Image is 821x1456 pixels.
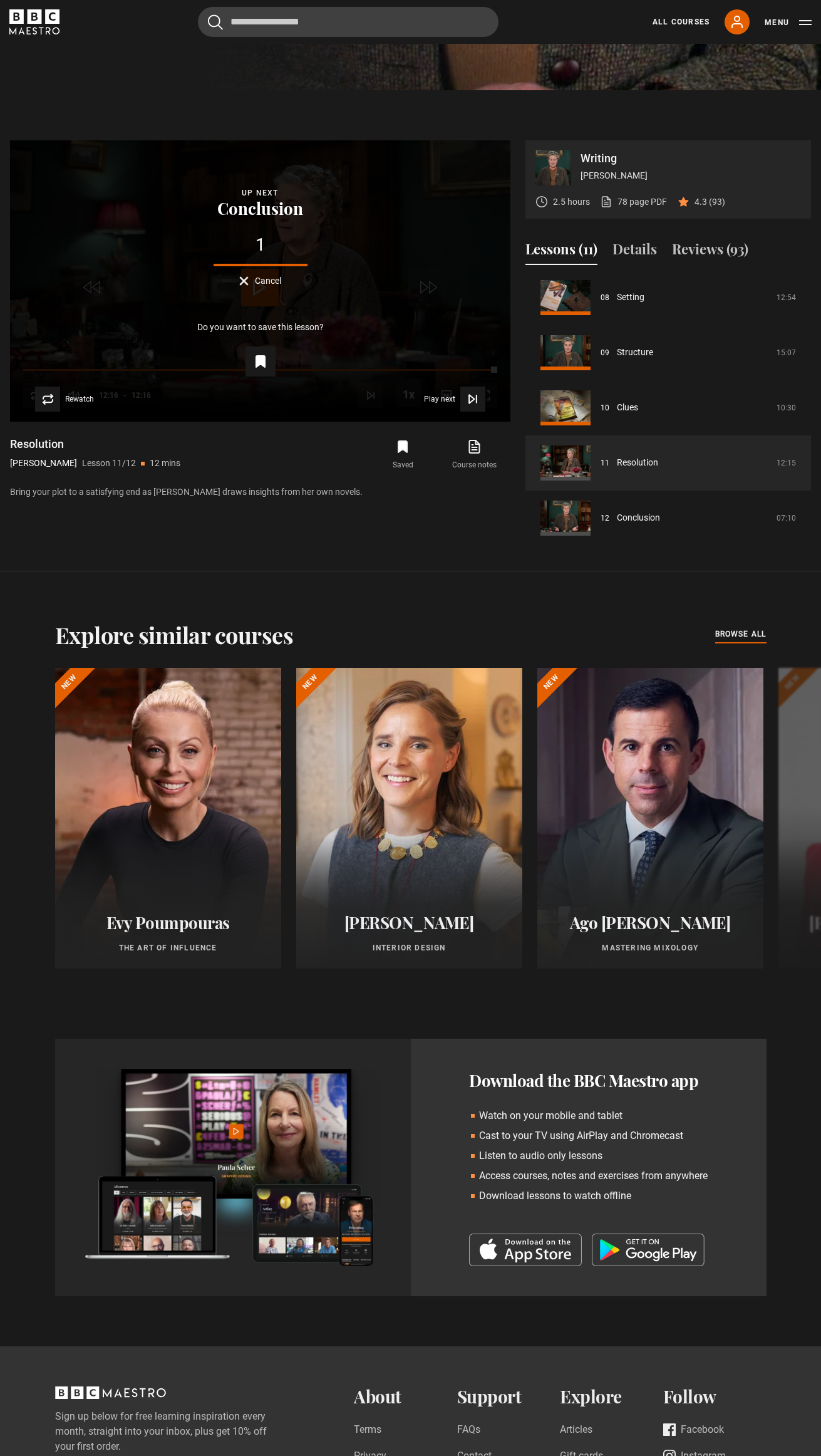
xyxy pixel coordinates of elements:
li: Download lessons to watch offline [469,1188,708,1204]
h2: Explore similar courses [55,621,294,648]
button: Play next [424,387,485,412]
a: Facebook [663,1422,724,1439]
a: All Courses [653,16,710,28]
li: Listen to audio only lessons [469,1148,708,1163]
span: Cancel [255,276,281,285]
p: Lesson 11/12 [82,457,136,470]
span: browse all [715,628,767,640]
p: 2.5 hours [553,195,590,209]
a: Clues [617,401,638,414]
a: [PERSON_NAME] Interior Design New [296,668,522,969]
a: Evy Poumpouras The Art of Influence New [55,668,281,969]
h2: Explore [560,1386,663,1407]
li: Cast to your TV using AirPlay and Chromecast [469,1128,708,1143]
button: Submit the search query [208,14,223,30]
a: FAQs [457,1422,480,1439]
a: Ago [PERSON_NAME] Mastering Mixology New [537,668,763,969]
a: 78 page PDF [600,195,667,209]
svg: BBC Maestro [9,9,59,34]
a: BBC Maestro, back to top [55,1391,166,1403]
p: Interior Design [311,942,507,954]
li: Access courses, notes and exercises from anywhere [469,1168,708,1183]
button: Saved [367,437,438,473]
h2: Follow [663,1386,767,1407]
h2: About [354,1386,457,1407]
button: Details [612,239,657,265]
h2: [PERSON_NAME] [311,913,507,932]
a: Conclusion [617,511,660,524]
p: [PERSON_NAME] [581,169,801,182]
button: Lessons (11) [525,239,597,265]
a: Course notes [439,437,510,473]
button: Toggle navigation [765,16,812,29]
span: Rewatch [65,395,94,403]
p: 4.3 (93) [694,195,725,209]
p: Do you want to save this lesson? [197,323,324,331]
label: Sign up below for free learning inspiration every month, straight into your inbox, plus get 10% o... [55,1409,304,1454]
p: Mastering Mixology [552,942,748,954]
p: [PERSON_NAME] [10,457,77,470]
video-js: Video Player [10,140,510,422]
a: Terms [354,1422,381,1439]
h2: Evy Poumpouras [70,913,266,932]
h2: Support [457,1386,560,1407]
p: 12 mins [150,457,180,470]
input: Search [198,7,498,37]
div: 1 [30,236,490,254]
span: Play next [424,395,455,403]
svg: BBC Maestro, back to top [55,1386,166,1399]
h2: Ago [PERSON_NAME] [552,913,748,932]
a: browse all [715,628,767,642]
li: Watch on your mobile and tablet [469,1108,708,1123]
a: Resolution [617,456,658,469]
p: Bring your plot to a satisfying end as [PERSON_NAME] draws insights from her own novels. [10,486,510,499]
p: Writing [581,153,801,164]
a: Articles [560,1422,592,1439]
a: Structure [617,346,653,359]
a: Setting [617,291,644,304]
p: The Art of Influence [70,942,266,954]
h3: Download the BBC Maestro app [469,1068,708,1093]
button: Rewatch [35,387,94,412]
div: Up next [30,187,490,199]
h1: Resolution [10,437,180,452]
button: Conclusion [214,200,307,217]
button: Cancel [239,276,281,286]
button: Reviews (93) [672,239,748,265]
